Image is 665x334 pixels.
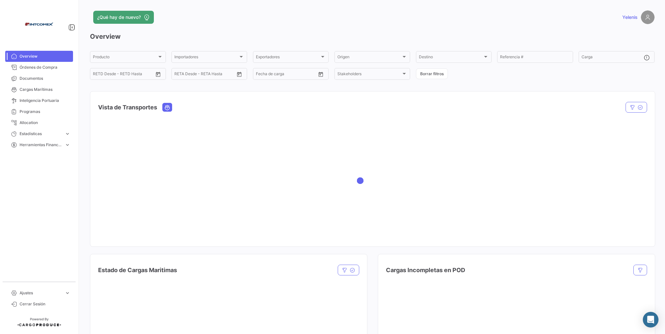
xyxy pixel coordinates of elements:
[256,56,320,60] span: Exportadores
[90,32,655,41] h3: Overview
[93,73,105,77] input: Desde
[153,69,163,79] button: Open calendar
[98,103,157,112] h4: Vista de Transportes
[5,95,73,106] a: Inteligencia Portuaria
[109,73,138,77] input: Hasta
[643,312,658,327] div: Abrir Intercom Messenger
[5,84,73,95] a: Cargas Marítimas
[20,98,70,104] span: Inteligencia Portuaria
[163,103,172,111] button: Ocean
[622,14,638,21] span: Yelenis
[20,142,62,148] span: Herramientas Financieras
[20,120,70,126] span: Allocation
[65,290,70,296] span: expand_more
[174,73,186,77] input: Desde
[234,69,244,79] button: Open calendar
[20,290,62,296] span: Ajustes
[337,56,402,60] span: Origen
[5,117,73,128] a: Allocation
[256,73,268,77] input: Desde
[20,109,70,115] span: Programas
[272,73,301,77] input: Hasta
[416,68,448,79] button: Borrar filtros
[20,64,70,70] span: Órdenes de Compra
[419,56,483,60] span: Destino
[191,73,219,77] input: Hasta
[5,106,73,117] a: Programas
[20,53,70,59] span: Overview
[65,131,70,137] span: expand_more
[5,73,73,84] a: Documentos
[337,73,402,77] span: Stakeholders
[174,56,239,60] span: Importadores
[93,11,154,24] button: ¿Qué hay de nuevo?
[20,301,70,307] span: Cerrar Sesión
[5,62,73,73] a: Órdenes de Compra
[97,14,141,21] span: ¿Qué hay de nuevo?
[93,56,157,60] span: Producto
[20,87,70,92] span: Cargas Marítimas
[5,51,73,62] a: Overview
[20,131,62,137] span: Estadísticas
[316,69,326,79] button: Open calendar
[386,266,465,275] h4: Cargas Incompletas en POD
[23,8,55,40] img: intcomex.png
[98,266,177,275] h4: Estado de Cargas Maritimas
[641,10,655,24] img: placeholder-user.png
[65,142,70,148] span: expand_more
[20,76,70,81] span: Documentos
